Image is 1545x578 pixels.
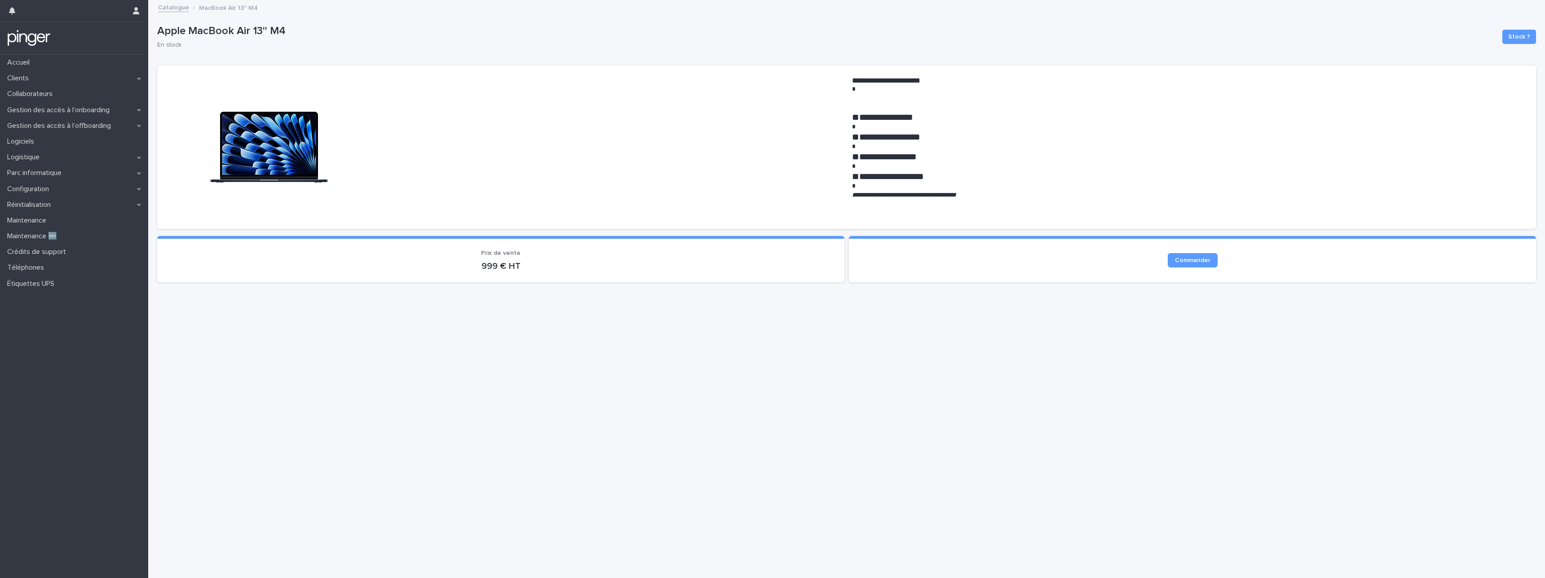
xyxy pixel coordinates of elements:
[199,2,258,12] p: MacBook Air 13'' M4
[4,248,73,256] p: Crédits de support
[4,122,118,130] p: Gestion des accès à l’offboarding
[4,58,37,67] p: Accueil
[4,263,51,272] p: Téléphones
[158,2,189,12] a: Catalogue
[4,74,36,83] p: Clients
[168,76,370,211] img: oegwNi4S3AO0dbjzrqEXm0MCrP3KQhUFG52OBi_1nTY
[4,153,47,162] p: Logistique
[4,201,58,209] p: Réinitialisation
[1168,253,1218,267] a: Commander
[7,29,51,47] img: mTgBEunGTSyRkCgitkcU
[4,90,60,98] p: Collaborateurs
[481,250,521,256] span: Prix de vente
[4,185,56,193] p: Configuration
[168,261,834,271] p: 999 € HT
[4,106,117,114] p: Gestion des accès à l’onboarding
[1175,257,1210,263] span: Commander
[1502,30,1536,44] button: Stock ?
[4,232,64,241] p: Maintenance 🆕
[4,280,62,288] p: Étiquettes UPS
[4,169,69,177] p: Parc informatique
[157,25,1495,38] p: Apple MacBook Air 13'' M4
[1508,32,1530,41] span: Stock ?
[157,41,1492,49] p: En stock
[4,216,53,225] p: Maintenance
[4,137,41,146] p: Logiciels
